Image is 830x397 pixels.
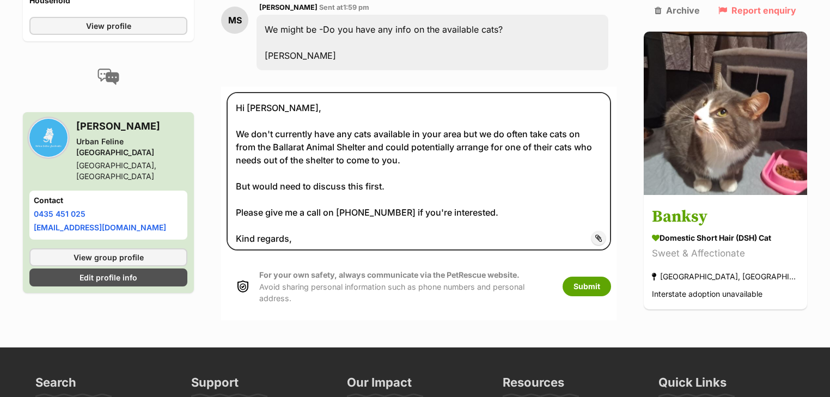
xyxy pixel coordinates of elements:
[221,7,248,34] div: MS
[259,270,520,279] strong: For your own safety, always communicate via the PetRescue website.
[259,269,552,304] p: Avoid sharing personal information such as phone numbers and personal address.
[257,15,608,70] div: We might be -Do you have any info on the available cats? [PERSON_NAME]
[35,375,76,396] h3: Search
[34,209,86,218] a: 0435 451 025
[644,32,807,195] img: Banksy
[652,290,762,299] span: Interstate adoption unavailable
[718,5,796,15] a: Report enquiry
[29,17,187,35] a: View profile
[319,3,369,11] span: Sent at
[34,223,166,232] a: [EMAIL_ADDRESS][DOMAIN_NAME]
[563,277,611,296] button: Submit
[259,3,318,11] span: [PERSON_NAME]
[29,268,187,286] a: Edit profile info
[34,195,183,206] h4: Contact
[503,375,564,396] h3: Resources
[652,247,799,261] div: Sweet & Affectionate
[76,160,187,182] div: [GEOGRAPHIC_DATA], [GEOGRAPHIC_DATA]
[652,270,799,284] div: [GEOGRAPHIC_DATA], [GEOGRAPHIC_DATA]
[29,119,68,157] img: Urban Feline Australia profile pic
[658,375,727,396] h3: Quick Links
[80,272,137,283] span: Edit profile info
[74,252,144,263] span: View group profile
[644,197,807,310] a: Banksy Domestic Short Hair (DSH) Cat Sweet & Affectionate [GEOGRAPHIC_DATA], [GEOGRAPHIC_DATA] In...
[97,69,119,85] img: conversation-icon-4a6f8262b818ee0b60e3300018af0b2d0b884aa5de6e9bcb8d3d4eeb1a70a7c4.svg
[29,248,187,266] a: View group profile
[76,119,187,134] h3: [PERSON_NAME]
[76,136,187,158] div: Urban Feline [GEOGRAPHIC_DATA]
[652,205,799,230] h3: Banksy
[86,20,131,32] span: View profile
[652,233,799,244] div: Domestic Short Hair (DSH) Cat
[347,375,412,396] h3: Our Impact
[655,5,700,15] a: Archive
[191,375,239,396] h3: Support
[343,3,369,11] span: 1:59 pm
